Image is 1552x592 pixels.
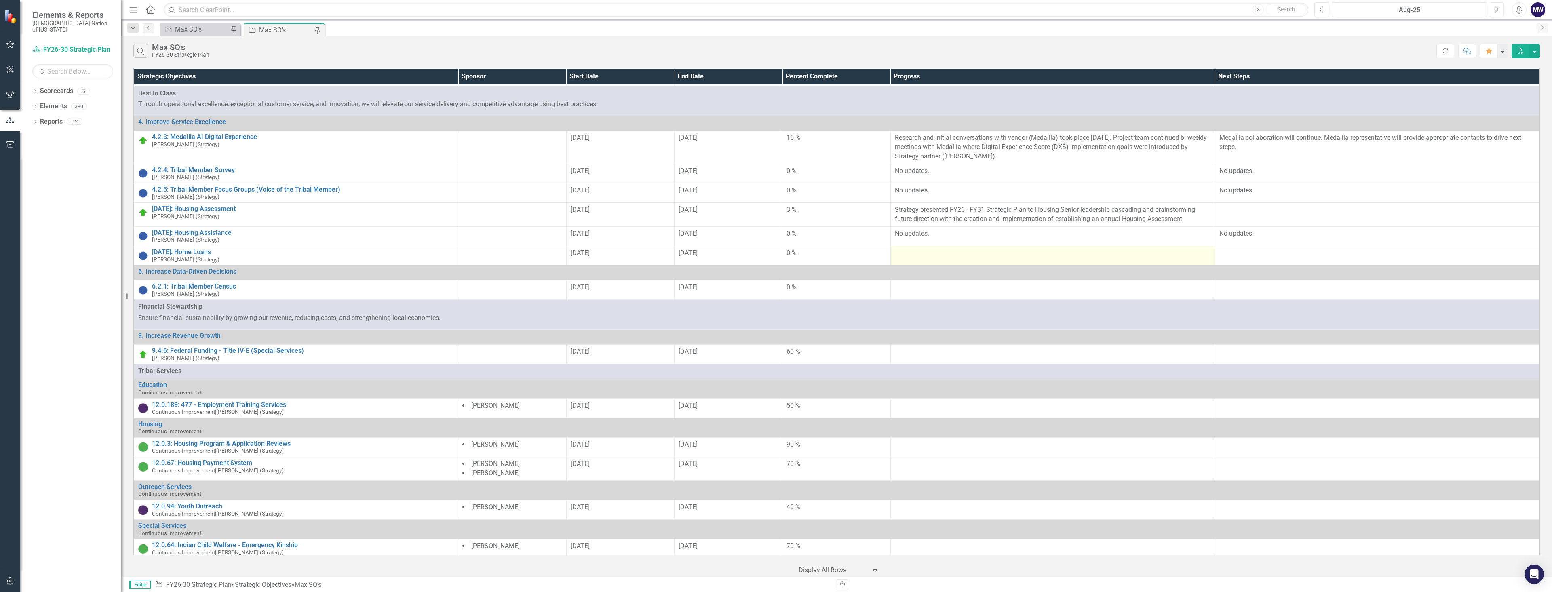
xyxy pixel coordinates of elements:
[1215,437,1539,457] td: Double-Click to Edit
[152,511,284,517] small: [PERSON_NAME] (Strategy)
[134,131,458,164] td: Double-Click to Edit Right Click for Context Menu
[166,581,232,588] a: FY26-30 Strategic Plan
[32,10,113,20] span: Elements & Reports
[1266,4,1306,15] button: Search
[1531,2,1545,17] div: MW
[458,457,566,481] td: Double-Click to Edit
[679,186,698,194] span: [DATE]
[1215,203,1539,227] td: Double-Click to Edit
[152,174,219,180] small: [PERSON_NAME] (Strategy)
[152,283,454,290] a: 6.2.1: Tribal Member Census
[175,24,228,34] div: Max SO's
[890,398,1215,418] td: Double-Click to Edit
[134,520,1539,539] td: Double-Click to Edit Right Click for Context Menu
[675,280,782,300] td: Double-Click to Edit
[787,229,886,238] div: 0 %
[138,428,201,434] span: Continuous Improvement
[782,539,890,558] td: Double-Click to Edit
[162,24,228,34] a: Max SO's
[571,460,590,468] span: [DATE]
[1219,229,1535,238] p: No updates.
[138,332,1535,339] a: 9. Increase Revenue Growth
[152,237,219,243] small: [PERSON_NAME] (Strategy)
[152,194,219,200] small: [PERSON_NAME] (Strategy)
[571,186,590,194] span: [DATE]
[152,541,454,549] a: 12.0.64: Indian Child Welfare - Emergency Kinship
[138,522,1535,529] a: Special Services
[138,89,1535,98] span: Best In Class
[1215,131,1539,164] td: Double-Click to Edit
[458,280,566,300] td: Double-Click to Edit
[890,183,1215,203] td: Double-Click to Edit
[675,457,782,481] td: Double-Click to Edit
[782,398,890,418] td: Double-Click to Edit
[782,500,890,519] td: Double-Click to Edit
[152,467,215,474] span: Continuous Improvement
[679,440,698,448] span: [DATE]
[138,302,1535,312] span: Financial Stewardship
[152,409,215,415] span: Continuous Improvement
[215,447,216,454] span: |
[679,402,698,409] span: [DATE]
[566,539,674,558] td: Double-Click to Edit
[134,480,1539,500] td: Double-Click to Edit Right Click for Context Menu
[134,164,458,183] td: Double-Click to Edit Right Click for Context Menu
[134,500,458,519] td: Double-Click to Edit Right Click for Context Menu
[571,134,590,141] span: [DATE]
[152,355,219,361] small: [PERSON_NAME] (Strategy)
[134,265,1539,280] td: Double-Click to Edit Right Click for Context Menu
[152,43,209,52] div: Max SO's
[134,280,458,300] td: Double-Click to Edit Right Click for Context Menu
[155,580,831,590] div: » »
[458,345,566,364] td: Double-Click to Edit
[566,398,674,418] td: Double-Click to Edit
[782,345,890,364] td: Double-Click to Edit
[134,330,1539,345] td: Double-Click to Edit Right Click for Context Menu
[67,118,82,125] div: 124
[787,133,886,143] div: 15 %
[679,249,698,257] span: [DATE]
[71,103,87,110] div: 380
[138,389,201,396] span: Continuous Improvement
[895,205,1211,224] p: Strategy presented FY26 - FY31 Strategic Plan to Housing Senior leadership cascading and brainsto...
[571,542,590,550] span: [DATE]
[675,437,782,457] td: Double-Click to Edit
[458,246,566,265] td: Double-Click to Edit
[458,203,566,227] td: Double-Click to Edit
[787,440,886,449] div: 90 %
[675,500,782,519] td: Double-Click to Edit
[458,539,566,558] td: Double-Click to Edit
[890,457,1215,481] td: Double-Click to Edit
[675,345,782,364] td: Double-Click to Edit
[471,469,520,477] span: [PERSON_NAME]
[138,403,148,413] img: CI In Progress
[890,226,1215,246] td: Double-Click to Edit
[138,314,1535,323] p: Ensure financial sustainability by growing our revenue, reducing costs, and strengthening local e...
[138,100,1535,109] p: Through operational excellence, exceptional customer service, and innovation, we will elevate our...
[152,459,454,467] a: 12.0.67: Housing Payment System
[787,503,886,512] div: 40 %
[152,249,454,256] a: [DATE]: Home Loans
[134,226,458,246] td: Double-Click to Edit Right Click for Context Menu
[890,500,1215,519] td: Double-Click to Edit
[471,542,520,550] span: [PERSON_NAME]
[152,166,454,174] a: 4.2.4: Tribal Member Survey
[566,345,674,364] td: Double-Click to Edit
[40,102,67,111] a: Elements
[152,448,284,454] small: [PERSON_NAME] (Strategy)
[138,231,148,241] img: Not Started
[890,246,1215,265] td: Double-Click to Edit
[787,347,886,356] div: 60 %
[1219,186,1535,195] p: No updates.
[129,581,151,589] span: Editor
[138,530,201,536] span: Continuous Improvement
[164,3,1308,17] input: Search ClearPoint...
[138,169,148,178] img: Not Started
[782,437,890,457] td: Double-Click to Edit
[782,203,890,227] td: Double-Click to Edit
[787,249,886,258] div: 0 %
[890,164,1215,183] td: Double-Click to Edit
[134,203,458,227] td: Double-Click to Edit Right Click for Context Menu
[215,467,216,474] span: |
[471,440,520,448] span: [PERSON_NAME]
